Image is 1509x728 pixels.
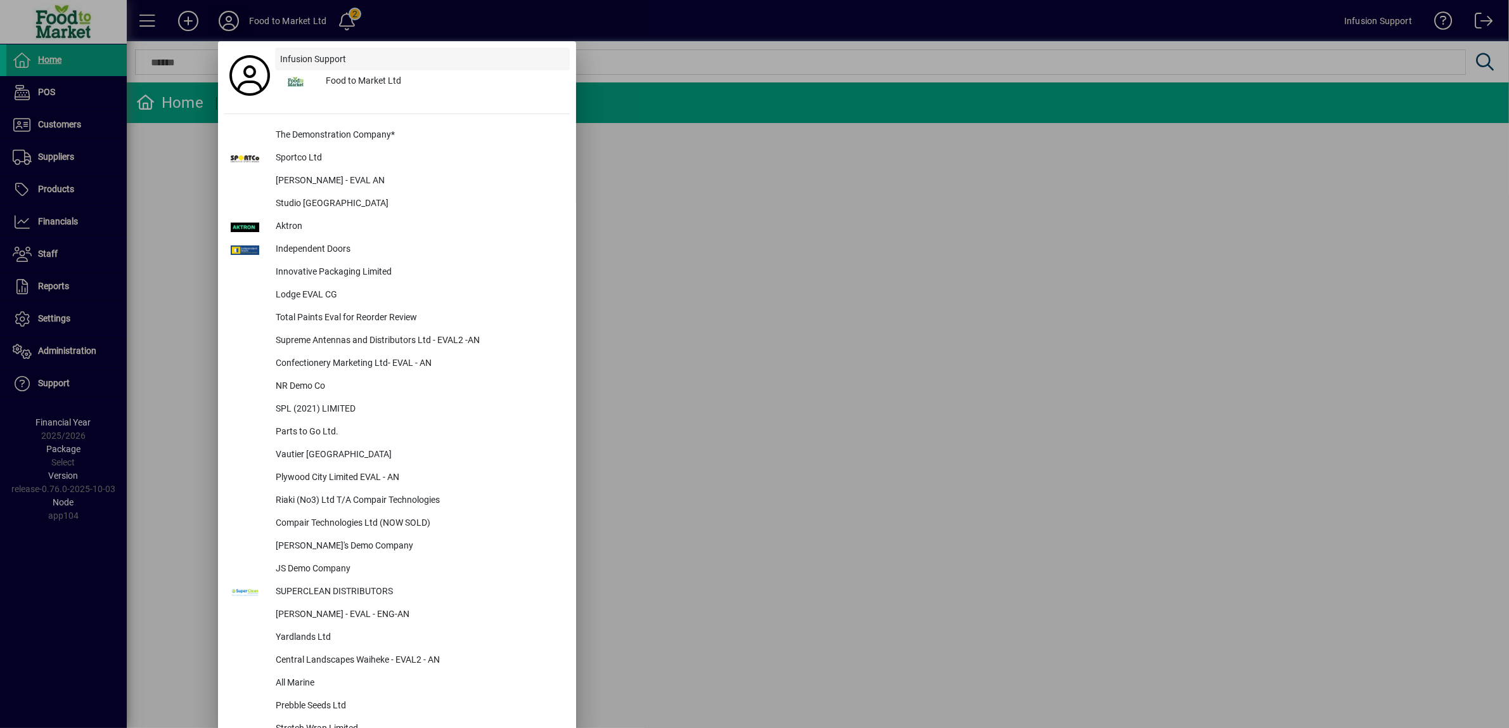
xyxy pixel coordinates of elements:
[275,70,570,93] button: Food to Market Ltd
[266,627,570,649] div: Yardlands Ltd
[266,193,570,216] div: Studio [GEOGRAPHIC_DATA]
[224,170,570,193] button: [PERSON_NAME] - EVAL AN
[224,375,570,398] button: NR Demo Co
[266,581,570,604] div: SUPERCLEAN DISTRIBUTORS
[224,64,275,87] a: Profile
[280,53,346,66] span: Infusion Support
[266,444,570,467] div: Vautier [GEOGRAPHIC_DATA]
[266,261,570,284] div: Innovative Packaging Limited
[224,238,570,261] button: Independent Doors
[266,216,570,238] div: Aktron
[224,330,570,353] button: Supreme Antennas and Distributors Ltd - EVAL2 -AN
[266,147,570,170] div: Sportco Ltd
[266,284,570,307] div: Lodge EVAL CG
[266,490,570,512] div: Riaki (No3) Ltd T/A Compair Technologies
[266,558,570,581] div: JS Demo Company
[275,48,570,70] a: Infusion Support
[266,375,570,398] div: NR Demo Co
[266,398,570,421] div: SPL (2021) LIMITED
[224,307,570,330] button: Total Paints Eval for Reorder Review
[224,284,570,307] button: Lodge EVAL CG
[224,581,570,604] button: SUPERCLEAN DISTRIBUTORS
[224,421,570,444] button: Parts to Go Ltd.
[224,444,570,467] button: Vautier [GEOGRAPHIC_DATA]
[224,353,570,375] button: Confectionery Marketing Ltd- EVAL - AN
[266,649,570,672] div: Central Landscapes Waiheke - EVAL2 - AN
[224,558,570,581] button: JS Demo Company
[266,695,570,718] div: Prebble Seeds Ltd
[224,193,570,216] button: Studio [GEOGRAPHIC_DATA]
[224,627,570,649] button: Yardlands Ltd
[224,124,570,147] button: The Demonstration Company*
[266,238,570,261] div: Independent Doors
[266,672,570,695] div: All Marine
[224,672,570,695] button: All Marine
[266,124,570,147] div: The Demonstration Company*
[266,421,570,444] div: Parts to Go Ltd.
[266,330,570,353] div: Supreme Antennas and Distributors Ltd - EVAL2 -AN
[266,467,570,490] div: Plywood City Limited EVAL - AN
[224,490,570,512] button: Riaki (No3) Ltd T/A Compair Technologies
[224,695,570,718] button: Prebble Seeds Ltd
[266,353,570,375] div: Confectionery Marketing Ltd- EVAL - AN
[316,70,570,93] div: Food to Market Ltd
[266,535,570,558] div: [PERSON_NAME]'s Demo Company
[224,398,570,421] button: SPL (2021) LIMITED
[224,535,570,558] button: [PERSON_NAME]'s Demo Company
[266,512,570,535] div: Compair Technologies Ltd (NOW SOLD)
[224,649,570,672] button: Central Landscapes Waiheke - EVAL2 - AN
[224,512,570,535] button: Compair Technologies Ltd (NOW SOLD)
[266,307,570,330] div: Total Paints Eval for Reorder Review
[224,261,570,284] button: Innovative Packaging Limited
[224,467,570,490] button: Plywood City Limited EVAL - AN
[224,216,570,238] button: Aktron
[224,147,570,170] button: Sportco Ltd
[224,604,570,627] button: [PERSON_NAME] - EVAL - ENG-AN
[266,170,570,193] div: [PERSON_NAME] - EVAL AN
[266,604,570,627] div: [PERSON_NAME] - EVAL - ENG-AN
